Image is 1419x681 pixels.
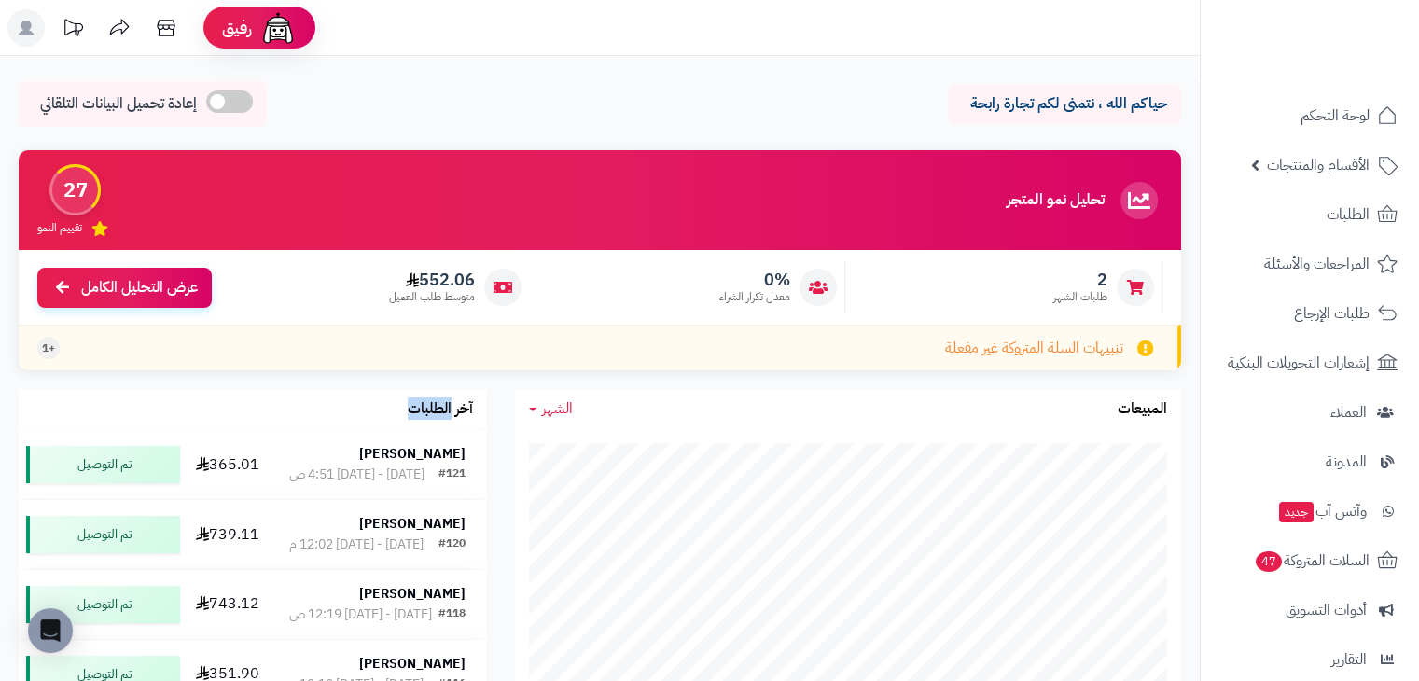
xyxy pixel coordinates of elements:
h3: تحليل نمو المتجر [1007,192,1105,209]
span: +1 [42,340,55,356]
span: جديد [1279,502,1314,522]
span: الطلبات [1327,202,1370,228]
span: عرض التحليل الكامل [81,277,198,299]
span: 0% [719,270,790,290]
div: #118 [438,605,466,624]
div: [DATE] - [DATE] 4:51 ص [289,466,424,484]
div: #120 [438,535,466,554]
span: 47 [1256,551,1282,572]
a: الطلبات [1212,192,1408,237]
a: الشهر [529,398,573,420]
span: التقارير [1331,646,1367,673]
div: [DATE] - [DATE] 12:19 ص [289,605,432,624]
span: متوسط طلب العميل [389,289,475,305]
a: عرض التحليل الكامل [37,268,212,308]
td: 743.12 [188,570,268,639]
span: المراجعات والأسئلة [1264,251,1370,277]
div: تم التوصيل [26,586,180,623]
span: رفيق [222,17,252,39]
h3: آخر الطلبات [408,401,473,418]
a: المراجعات والأسئلة [1212,242,1408,286]
span: أدوات التسويق [1286,597,1367,623]
strong: [PERSON_NAME] [359,514,466,534]
a: السلات المتروكة47 [1212,538,1408,583]
td: 365.01 [188,430,268,499]
span: الأقسام والمنتجات [1267,152,1370,178]
a: أدوات التسويق [1212,588,1408,632]
span: لوحة التحكم [1301,103,1370,129]
span: المدونة [1326,449,1367,475]
span: الشهر [542,397,573,420]
span: طلبات الإرجاع [1294,300,1370,327]
div: تم التوصيل [26,446,180,483]
span: العملاء [1330,399,1367,425]
span: وآتس آب [1277,498,1367,524]
p: حياكم الله ، نتمنى لكم تجارة رابحة [962,93,1167,115]
span: تقييم النمو [37,220,82,236]
span: 552.06 [389,270,475,290]
a: العملاء [1212,390,1408,435]
span: إشعارات التحويلات البنكية [1228,350,1370,376]
span: طلبات الشهر [1053,289,1107,305]
div: تم التوصيل [26,516,180,553]
h3: المبيعات [1118,401,1167,418]
div: Open Intercom Messenger [28,608,73,653]
a: إشعارات التحويلات البنكية [1212,340,1408,385]
strong: [PERSON_NAME] [359,444,466,464]
span: 2 [1053,270,1107,290]
a: المدونة [1212,439,1408,484]
strong: [PERSON_NAME] [359,584,466,604]
span: معدل تكرار الشراء [719,289,790,305]
a: وآتس آبجديد [1212,489,1408,534]
img: ai-face.png [259,9,297,47]
td: 739.11 [188,500,268,569]
a: طلبات الإرجاع [1212,291,1408,336]
div: #121 [438,466,466,484]
strong: [PERSON_NAME] [359,654,466,674]
span: تنبيهات السلة المتروكة غير مفعلة [945,338,1123,359]
span: إعادة تحميل البيانات التلقائي [40,93,197,115]
img: logo-2.png [1292,52,1401,91]
a: لوحة التحكم [1212,93,1408,138]
span: السلات المتروكة [1254,548,1370,574]
a: تحديثات المنصة [49,9,96,51]
div: [DATE] - [DATE] 12:02 م [289,535,424,554]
